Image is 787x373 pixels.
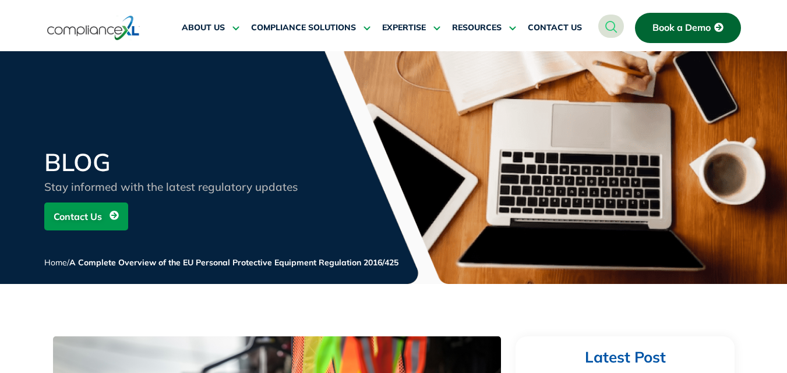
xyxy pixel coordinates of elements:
[635,13,741,43] a: Book a Demo
[44,257,67,268] a: Home
[652,23,711,33] span: Book a Demo
[54,205,102,228] span: Contact Us
[382,23,426,33] span: EXPERTISE
[47,15,140,41] img: logo-one.svg
[382,14,440,42] a: EXPERTISE
[69,257,398,268] span: A Complete Overview of the EU Personal Protective Equipment Regulation 2016/425
[452,23,502,33] span: RESOURCES
[44,150,324,175] h2: BLOG
[528,23,582,33] span: CONTACT US
[44,257,398,268] span: /
[598,15,624,38] a: navsearch-button
[452,14,516,42] a: RESOURCES
[182,14,239,42] a: ABOUT US
[251,14,370,42] a: COMPLIANCE SOLUTIONS
[44,203,128,230] a: Contact Us
[251,23,356,33] span: COMPLIANCE SOLUTIONS
[44,180,298,194] span: Stay informed with the latest regulatory updates
[528,14,582,42] a: CONTACT US
[182,23,225,33] span: ABOUT US
[538,348,712,367] h2: Latest Post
